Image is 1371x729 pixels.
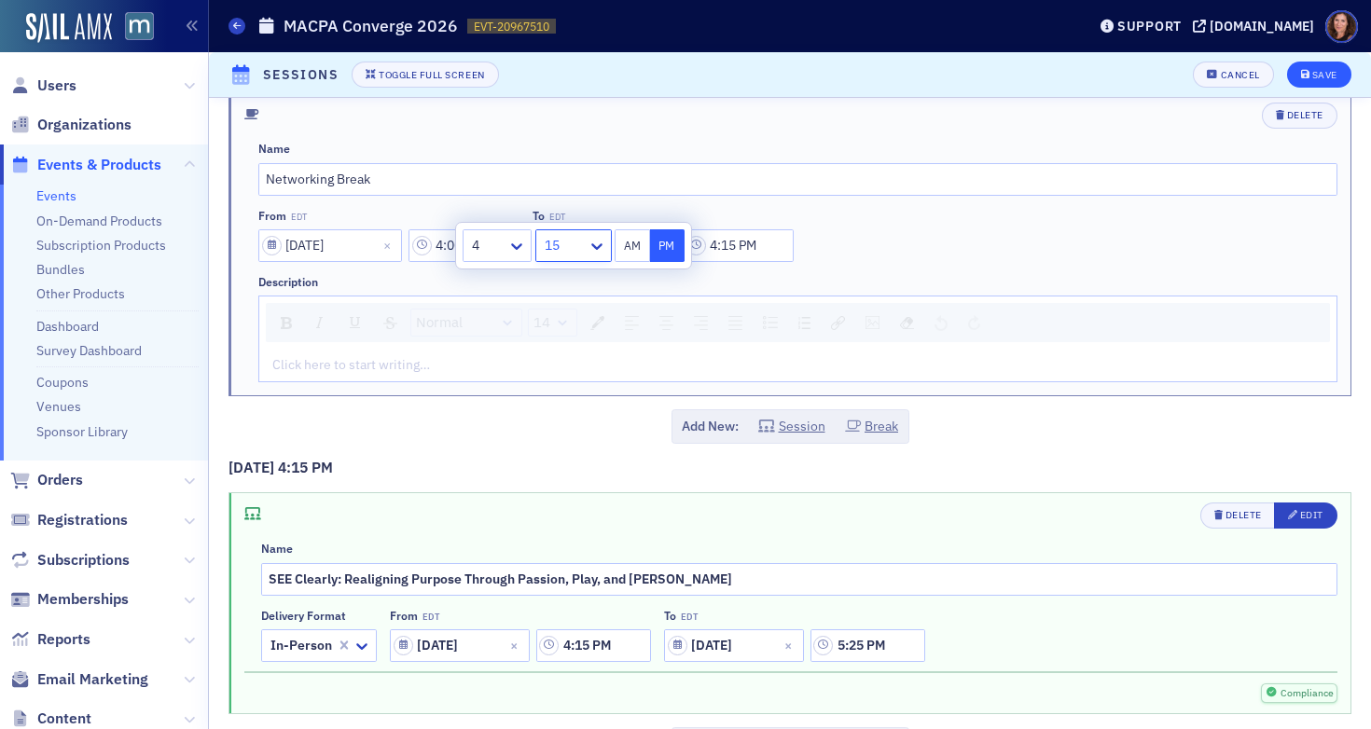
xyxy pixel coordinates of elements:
[258,229,402,262] input: MM/DD/YYYY
[352,62,499,88] button: Toggle Full Screen
[390,629,530,662] input: MM/DD/YYYY
[528,309,577,337] div: rdw-dropdown
[10,708,91,729] a: Content
[1200,502,1276,529] button: Delete
[682,417,739,436] span: Add New:
[10,669,148,690] a: Email Marketing
[390,609,418,623] div: From
[36,342,142,359] a: Survey Dashboard
[37,76,76,96] span: Users
[1274,502,1337,529] button: Edit
[26,13,112,43] img: SailAMX
[258,209,286,223] div: From
[681,612,698,623] span: EDT
[664,609,676,623] div: To
[36,187,76,204] a: Events
[37,550,130,571] span: Subscriptions
[112,12,154,44] a: View Homepage
[409,229,519,262] input: 00:00 AM
[306,309,334,336] div: Italic
[1325,10,1358,43] span: Profile
[125,12,154,41] img: SailAMX
[36,237,166,254] a: Subscription Products
[824,309,852,336] div: Link
[37,470,83,490] span: Orders
[270,309,408,337] div: rdw-inline-control
[928,309,954,336] div: Undo
[1221,70,1260,80] div: Cancel
[580,309,615,337] div: rdw-color-picker
[505,629,530,662] button: Close
[36,398,81,415] a: Venues
[37,115,132,135] span: Organizations
[263,65,339,85] h4: Sessions
[36,423,128,440] a: Sponsor Library
[474,19,549,34] span: EVT-20967510
[10,589,129,610] a: Memberships
[615,229,650,262] button: AM
[422,612,439,623] span: EDT
[792,310,817,336] div: Ordered
[779,629,804,662] button: Close
[377,310,404,336] div: Strikethrough
[1287,110,1323,120] div: Delete
[411,309,521,336] a: Block Type
[845,417,899,436] button: Break
[1279,686,1334,701] span: Compliance
[379,70,484,80] div: Toggle Full Screen
[36,261,85,278] a: Bundles
[284,15,458,37] h1: MACPA Converge 2026
[228,458,278,476] span: [DATE]
[618,309,645,336] div: Left
[962,309,987,336] div: Redo
[924,309,990,337] div: rdw-history-control
[37,510,128,530] span: Registrations
[890,309,924,337] div: rdw-remove-control
[1300,510,1323,520] div: Edit
[810,629,925,662] input: 00:00 AM
[291,212,307,223] span: EDT
[258,142,290,156] div: Name
[37,669,148,690] span: Email Marketing
[266,303,1330,342] div: rdw-toolbar
[722,309,749,336] div: Justify
[687,309,714,336] div: Right
[821,309,855,337] div: rdw-link-control
[1262,103,1337,129] button: Delete
[533,312,550,334] span: 14
[549,212,565,223] span: EDT
[1193,20,1321,33] button: [DOMAIN_NAME]
[258,275,318,289] div: Description
[855,309,890,337] div: rdw-image-control
[1193,62,1273,88] button: Cancel
[893,309,921,336] div: Remove
[341,309,369,336] div: Underline
[36,285,125,302] a: Other Products
[859,309,886,336] div: Image
[37,708,91,729] span: Content
[36,213,162,229] a: On-Demand Products
[36,374,89,391] a: Coupons
[1117,18,1182,34] div: Support
[529,309,576,336] a: Font Size
[756,309,784,336] div: Unordered
[10,76,76,96] a: Users
[261,542,293,556] div: Name
[37,155,161,175] span: Events & Products
[664,629,804,662] input: MM/DD/YYYY
[758,417,825,436] button: Session
[408,309,525,337] div: rdw-block-control
[273,355,1323,375] div: rdw-editor
[1312,70,1337,80] div: Save
[37,629,90,650] span: Reports
[10,550,130,571] a: Subscriptions
[10,155,161,175] a: Events & Products
[615,309,753,337] div: rdw-textalign-control
[683,229,794,262] input: 00:00 AM
[37,589,129,610] span: Memberships
[377,229,402,262] button: Close
[653,309,680,336] div: Center
[1226,510,1262,520] div: Delete
[274,310,298,336] div: Bold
